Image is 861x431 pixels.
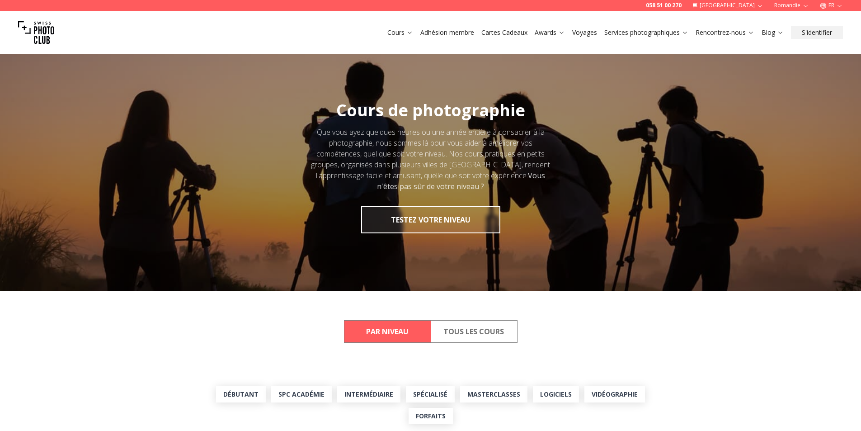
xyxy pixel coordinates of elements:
[535,28,565,37] a: Awards
[572,28,597,37] a: Voyages
[604,28,688,37] a: Services photographiques
[344,321,431,342] button: By Level
[584,386,645,403] a: Vidéographie
[406,386,455,403] a: Spécialisé
[696,28,754,37] a: Rencontrez-nous
[18,14,54,51] img: Swiss photo club
[692,26,758,39] button: Rencontrez-nous
[791,26,843,39] button: S'identifier
[361,206,500,233] button: TESTEZ VOTRE NIVEAU
[601,26,692,39] button: Services photographiques
[336,99,525,121] span: Cours de photographie
[409,408,453,424] a: Forfaits
[481,28,527,37] a: Cartes Cadeaux
[417,26,478,39] button: Adhésion membre
[762,28,784,37] a: Blog
[431,321,517,342] button: All Courses
[758,26,787,39] button: Blog
[533,386,579,403] a: Logiciels
[420,28,474,37] a: Adhésion membre
[271,386,332,403] a: SPC Académie
[646,2,682,9] a: 058 51 00 270
[531,26,569,39] button: Awards
[337,386,400,403] a: Intermédiaire
[384,26,417,39] button: Cours
[478,26,531,39] button: Cartes Cadeaux
[216,386,266,403] a: Débutant
[569,26,601,39] button: Voyages
[460,386,527,403] a: MasterClasses
[308,127,554,192] div: Que vous ayez quelques heures ou une année entière à consacrer à la photographie, nous sommes là ...
[387,28,413,37] a: Cours
[344,320,518,343] div: Course filter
